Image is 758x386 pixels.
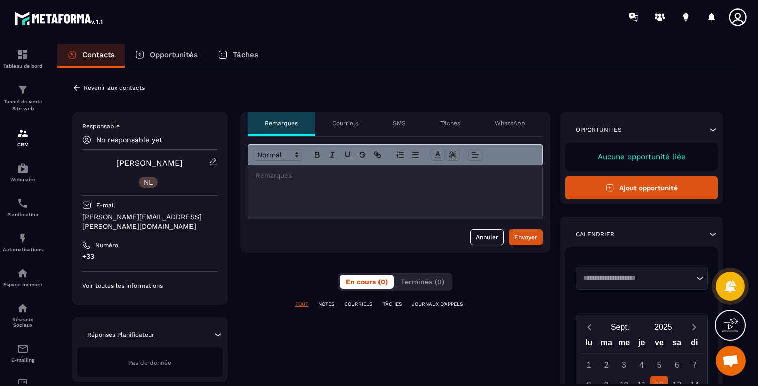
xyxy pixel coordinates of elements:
a: formationformationTunnel de vente Site web [3,76,43,120]
p: Automatisations [3,247,43,252]
a: emailemailE-mailing [3,335,43,370]
input: Search for option [580,273,694,283]
p: No responsable yet [96,136,162,144]
p: TOUT [295,301,308,308]
p: COURRIELS [344,301,372,308]
button: Ajout opportunité [565,176,718,199]
div: je [633,336,650,353]
div: 7 [686,356,703,374]
div: Envoyer [514,232,537,242]
div: me [615,336,633,353]
a: automationsautomationsEspace membre [3,260,43,295]
p: WhatsApp [495,119,525,127]
p: Courriels [332,119,358,127]
button: Envoyer [509,229,543,245]
div: 6 [668,356,686,374]
a: schedulerschedulerPlanificateur [3,190,43,225]
p: +33 [82,252,218,261]
p: [PERSON_NAME][EMAIL_ADDRESS][PERSON_NAME][DOMAIN_NAME] [82,212,218,231]
p: Webinaire [3,177,43,182]
div: 1 [580,356,598,374]
button: Open months overlay [599,318,642,336]
p: Tâches [440,119,460,127]
div: ve [650,336,668,353]
a: Tâches [208,44,268,68]
a: Opportunités [125,44,208,68]
p: Réseaux Sociaux [3,317,43,328]
button: Annuler [470,229,504,245]
div: Search for option [576,267,708,290]
button: Terminés (0) [395,275,450,289]
img: automations [17,267,29,279]
p: Opportunités [576,126,622,134]
p: Tâches [233,50,258,59]
p: Revenir aux contacts [84,84,145,91]
button: Previous month [580,320,599,334]
a: Contacts [57,44,125,68]
p: Calendrier [576,230,614,238]
img: logo [14,9,104,27]
div: lu [580,336,597,353]
p: JOURNAUX D'APPELS [412,301,463,308]
img: social-network [17,302,29,314]
p: Tunnel de vente Site web [3,98,43,112]
div: di [686,336,703,353]
img: formation [17,127,29,139]
p: SMS [393,119,406,127]
span: Terminés (0) [401,278,444,286]
div: 4 [633,356,650,374]
div: 3 [615,356,633,374]
div: ma [598,336,615,353]
div: 5 [650,356,668,374]
p: Tableau de bord [3,63,43,69]
p: Contacts [82,50,115,59]
button: Open years overlay [642,318,685,336]
p: Numéro [95,241,118,249]
a: formationformationTableau de bord [3,41,43,76]
p: Remarques [265,119,298,127]
a: automationsautomationsWebinaire [3,155,43,190]
img: formation [17,84,29,96]
p: Aucune opportunité liée [576,152,708,161]
button: En cours (0) [340,275,394,289]
span: En cours (0) [346,278,388,286]
p: NL [144,179,153,186]
a: [PERSON_NAME] [116,158,183,168]
p: Opportunités [150,50,198,59]
a: formationformationCRM [3,120,43,155]
img: formation [17,49,29,61]
button: Next month [685,320,703,334]
p: NOTES [318,301,334,308]
div: 2 [598,356,615,374]
p: TÂCHES [383,301,402,308]
a: automationsautomationsAutomatisations [3,225,43,260]
img: email [17,343,29,355]
img: automations [17,232,29,244]
p: Responsable [82,122,218,130]
img: scheduler [17,197,29,209]
p: CRM [3,142,43,147]
p: Réponses Planificateur [87,331,154,339]
div: Ouvrir le chat [716,346,746,376]
img: automations [17,162,29,174]
p: E-mailing [3,357,43,363]
a: social-networksocial-networkRéseaux Sociaux [3,295,43,335]
p: E-mail [96,201,115,209]
span: Pas de donnée [128,359,171,366]
div: sa [668,336,686,353]
p: Espace membre [3,282,43,287]
p: Voir toutes les informations [82,282,218,290]
p: Planificateur [3,212,43,217]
